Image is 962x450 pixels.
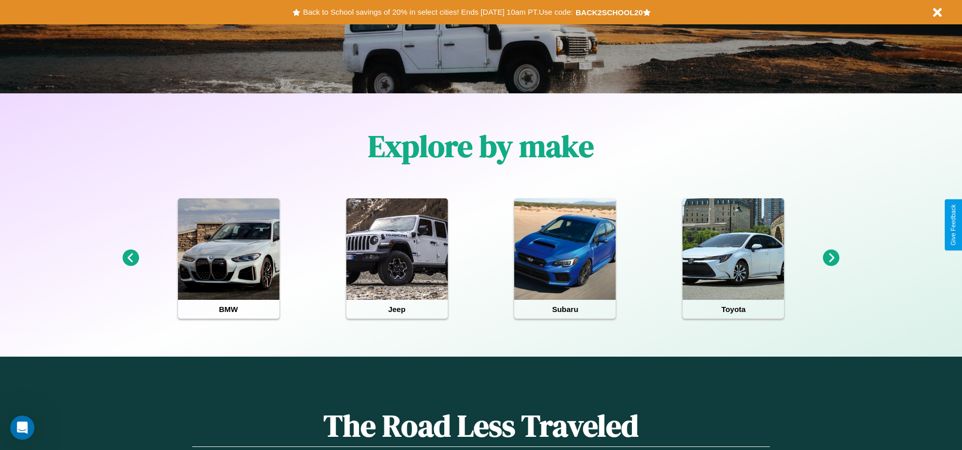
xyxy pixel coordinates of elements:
[683,300,784,319] h4: Toyota
[576,8,643,17] b: BACK2SCHOOL20
[300,5,575,19] button: Back to School savings of 20% in select cities! Ends [DATE] 10am PT.Use code:
[192,405,769,447] h1: The Road Less Traveled
[514,300,616,319] h4: Subaru
[950,204,957,246] div: Give Feedback
[368,125,594,167] h1: Explore by make
[178,300,279,319] h4: BMW
[10,416,34,440] iframe: Intercom live chat
[346,300,448,319] h4: Jeep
